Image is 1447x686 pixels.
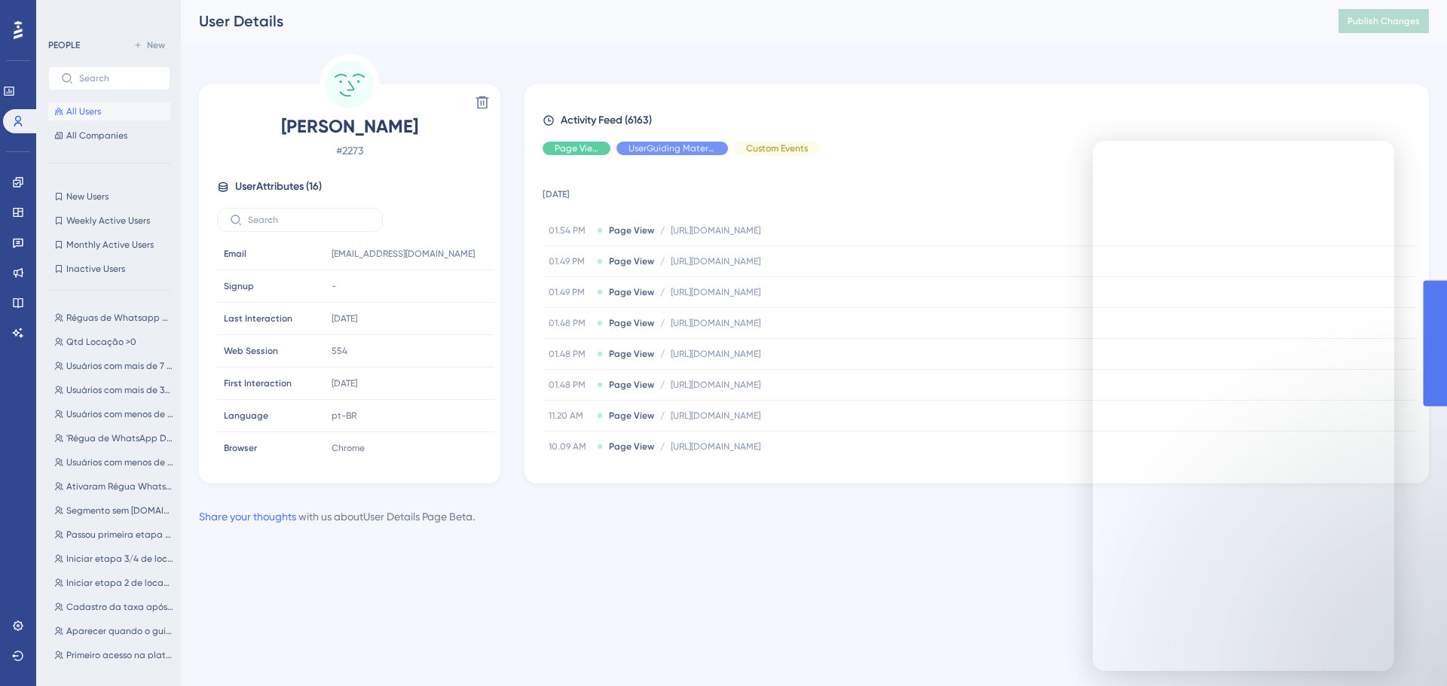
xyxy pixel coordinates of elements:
[79,73,158,84] input: Search
[48,236,170,254] button: Monthly Active Users
[549,410,591,422] span: 11.20 AM
[66,312,173,324] span: Réguas de Whatsapp Ativa
[66,480,173,492] span: Ativaram Régua WhatsApp
[224,410,268,422] span: Language
[549,286,591,298] span: 01.49 PM
[609,379,654,391] span: Page View
[332,345,347,357] span: 554
[549,348,591,360] span: 01.48 PM
[609,255,654,267] span: Page View
[48,405,179,423] button: Usuários com menos de 30 dias-1
[660,317,665,329] span: /
[549,317,591,329] span: 01.48 PM
[66,529,173,541] span: Passou primeira etapa cad. loc
[660,348,665,360] span: /
[671,224,760,236] span: [URL][DOMAIN_NAME]
[66,215,150,227] span: Weekly Active Users
[660,255,665,267] span: /
[1348,15,1420,27] span: Publish Changes
[671,286,760,298] span: [URL][DOMAIN_NAME]
[609,348,654,360] span: Page View
[66,191,109,203] span: New Users
[671,410,760,422] span: [URL][DOMAIN_NAME]
[66,577,173,589] span: Iniciar etapa 2 de locação
[660,441,665,453] span: /
[66,553,173,565] span: Iniciar etapa 3/4 de locação
[66,456,173,468] span: Usuários com menos de 30 dias
[48,646,179,664] button: Primeiro acesso na plataforma menor que 1 dia atrás
[629,142,716,154] span: UserGuiding Material
[609,224,654,236] span: Page View
[66,263,125,275] span: Inactive Users
[128,36,170,54] button: New
[332,313,357,324] time: [DATE]
[199,511,296,523] a: Share your thoughts
[217,142,482,160] span: # 2273
[48,526,179,544] button: Passou primeira etapa cad. loc
[199,11,1301,32] div: User Details
[217,114,482,139] span: [PERSON_NAME]
[66,649,173,661] span: Primeiro acesso na plataforma menor que 1 dia atrás
[1384,627,1429,672] iframe: UserGuiding AI Assistant Launcher
[555,142,598,154] span: Page View
[48,502,179,520] button: Segmento sem [DOMAIN_NAME]
[48,357,179,375] button: Usuários com mais de 7 dias
[660,379,665,391] span: /
[660,224,665,236] span: /
[549,441,591,453] span: 10.09 AM
[224,313,292,325] span: Last Interaction
[248,215,370,225] input: Search
[48,429,179,447] button: 'Régua de WhatsApp Desativada
[1093,141,1394,671] iframe: Intercom live chat
[609,441,654,453] span: Page View
[671,317,760,329] span: [URL][DOMAIN_NAME]
[66,432,173,444] span: 'Régua de WhatsApp Desativada
[66,360,173,372] span: Usuários com mais de 7 dias
[48,381,179,399] button: Usuários com mais de 30 dias
[48,188,170,206] button: New Users
[66,384,173,396] span: Usuários com mais de 30 dias
[609,317,654,329] span: Page View
[48,127,170,145] button: All Companies
[147,39,165,51] span: New
[66,105,101,117] span: All Users
[332,378,357,389] time: [DATE]
[660,410,665,422] span: /
[66,505,173,517] span: Segmento sem [DOMAIN_NAME]
[224,377,292,389] span: First Interaction
[48,622,179,640] button: Aparecer quando o guia de cadastro de locação for visto
[66,239,154,251] span: Monthly Active Users
[48,102,170,120] button: All Users
[66,625,173,637] span: Aparecer quando o guia de cadastro de locação for visto
[224,280,254,292] span: Signup
[543,167,1415,215] td: [DATE]
[549,255,591,267] span: 01.49 PM
[549,224,591,236] span: 01.54 PM
[671,255,760,267] span: [URL][DOMAIN_NAME]
[48,598,179,616] button: Cadastro da taxa após concluído o cadastro da locação
[48,333,179,351] button: Qtd Locação >0
[549,379,591,391] span: 01.48 PM
[224,248,246,260] span: Email
[332,280,336,292] span: -
[66,336,136,348] span: Qtd Locação >0
[609,286,654,298] span: Page View
[199,508,475,526] div: with us about User Details Page Beta .
[48,453,179,471] button: Usuários com menos de 30 dias
[224,345,278,357] span: Web Session
[48,309,179,327] button: Réguas de Whatsapp Ativa
[671,441,760,453] span: [URL][DOMAIN_NAME]
[746,142,808,154] span: Custom Events
[48,39,80,51] div: PEOPLE
[671,348,760,360] span: [URL][DOMAIN_NAME]
[332,442,365,454] span: Chrome
[332,248,475,260] span: [EMAIL_ADDRESS][DOMAIN_NAME]
[48,477,179,495] button: Ativaram Régua WhatsApp
[48,550,179,568] button: Iniciar etapa 3/4 de locação
[235,178,322,196] span: User Attributes ( 16 )
[48,212,170,230] button: Weekly Active Users
[660,286,665,298] span: /
[66,130,127,142] span: All Companies
[224,442,257,454] span: Browser
[66,601,173,613] span: Cadastro da taxa após concluído o cadastro da locação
